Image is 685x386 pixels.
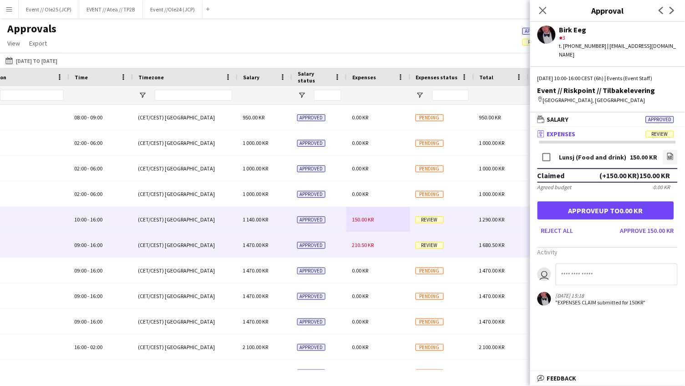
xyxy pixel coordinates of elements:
[525,28,548,34] span: Approved
[243,190,268,197] span: 1 000.00 KR
[132,360,237,385] div: (CET/CEST) [GEOGRAPHIC_DATA]
[352,318,368,325] span: 0.00 KR
[416,293,444,300] span: Pending
[87,114,89,121] span: -
[132,258,237,283] div: (CET/CEST) [GEOGRAPHIC_DATA]
[138,91,147,99] button: Open Filter Menu
[479,139,505,146] span: 1 000.00 KR
[547,115,569,124] span: Salary
[297,268,325,274] span: Approved
[416,140,444,147] span: Pending
[479,369,505,376] span: 2 100.00 KR
[74,165,86,172] span: 02:00
[87,344,89,350] span: -
[297,140,325,147] span: Approved
[547,130,576,138] span: Expenses
[530,5,685,16] h3: Approval
[74,139,86,146] span: 02:00
[74,369,86,376] span: 16:00
[480,74,494,81] span: Total
[297,165,325,172] span: Approved
[74,293,86,299] span: 09:00
[559,34,678,42] div: 3
[90,139,102,146] span: 06:00
[90,190,102,197] span: 06:00
[297,370,325,376] span: Approved
[4,55,59,66] button: [DATE] to [DATE]
[538,184,572,190] div: Agreed budget
[132,130,237,155] div: (CET/CEST) [GEOGRAPHIC_DATA]
[479,165,505,172] span: 1 000.00 KR
[479,114,501,121] span: 950.00 KR
[87,139,89,146] span: -
[90,369,102,376] span: 02:00
[7,39,20,47] span: View
[538,292,551,306] app-user-avatar: Birk Eeg
[87,369,89,376] span: -
[538,86,678,94] div: Event // Riskpoint // Tilbakelevering
[297,293,325,300] span: Approved
[243,74,259,81] span: Salary
[74,318,86,325] span: 09:00
[243,139,268,146] span: 1 000.00 KR
[416,242,444,249] span: Review
[90,267,102,274] span: 16:00
[528,39,545,45] span: Review
[654,184,670,190] div: 0.00 KR
[479,267,505,274] span: 1 470.00 KR
[559,26,678,34] div: Birk Eeg
[416,74,458,81] span: Expenses status
[352,114,368,121] span: 0.00 KR
[74,216,86,223] span: 10:00
[352,190,368,197] span: 0.00 KR
[297,216,325,223] span: Approved
[297,114,325,121] span: Approved
[90,318,102,325] span: 16:00
[352,344,368,350] span: 0.00 KR
[87,242,89,248] span: -
[530,371,685,385] mat-expansion-panel-header: Feedback
[298,91,306,99] button: Open Filter Menu
[416,165,444,172] span: Pending
[559,42,678,58] div: t. [PHONE_NUMBER] | [EMAIL_ADDRESS][DOMAIN_NAME]
[538,171,565,180] div: Claimed
[556,299,646,306] div: "EXPENSES CLAIM submitted for 150KR"
[352,242,374,248] span: 210.50 KR
[132,232,237,257] div: (CET/CEST) [GEOGRAPHIC_DATA]
[297,242,325,249] span: Approved
[74,114,86,121] span: 08:00
[479,190,505,197] span: 1 000.00 KR
[600,171,670,180] div: (+150.00 KR) 150.00 KR
[352,369,368,376] span: 0.00 KR
[90,344,102,350] span: 02:00
[479,293,505,299] span: 1 470.00 KR
[352,139,368,146] span: 0.00 KR
[538,248,678,256] h3: Activity
[646,131,674,138] span: Review
[416,319,444,325] span: Pending
[538,74,678,82] div: [DATE] 10:00-16:00 CEST (6h) | Events (Event Staff)
[352,74,376,81] span: Expenses
[352,293,368,299] span: 0.00 KR
[479,344,505,350] span: 2 100.00 KR
[617,223,678,238] button: Approve 150.00 KR
[90,216,102,223] span: 16:00
[90,114,102,121] span: 09:00
[243,114,264,121] span: 950.00 KR
[87,293,89,299] span: -
[416,216,444,223] span: Review
[132,156,237,181] div: (CET/CEST) [GEOGRAPHIC_DATA]
[556,292,646,299] div: [DATE] 15:18
[298,70,330,84] span: Salary status
[243,216,268,223] span: 1 140.00 KR
[79,0,143,18] button: EVENT // Atea // TP2B
[87,165,89,172] span: -
[547,374,577,382] span: Feedback
[87,190,89,197] span: -
[74,242,86,248] span: 09:00
[19,0,79,18] button: Event // Ole25 (JCP)
[87,216,89,223] span: -
[352,267,368,274] span: 0.00 KR
[138,74,164,81] span: Timezone
[523,37,564,46] span: 30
